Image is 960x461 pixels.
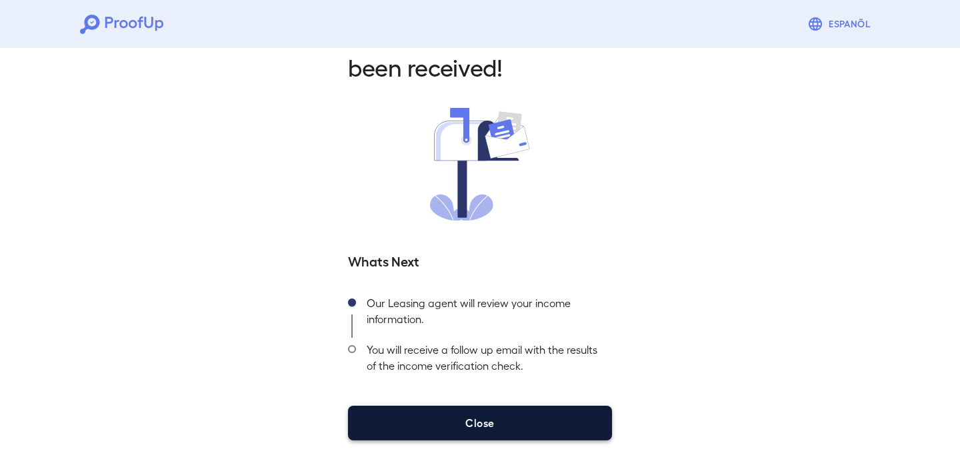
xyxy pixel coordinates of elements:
[348,251,612,270] h5: Whats Next
[348,406,612,440] button: Close
[348,23,612,81] h2: Your Income info has been received!
[356,291,612,338] div: Our Leasing agent will review your income information.
[430,108,530,221] img: received.svg
[356,338,612,384] div: You will receive a follow up email with the results of the income verification check.
[802,11,880,37] button: Espanõl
